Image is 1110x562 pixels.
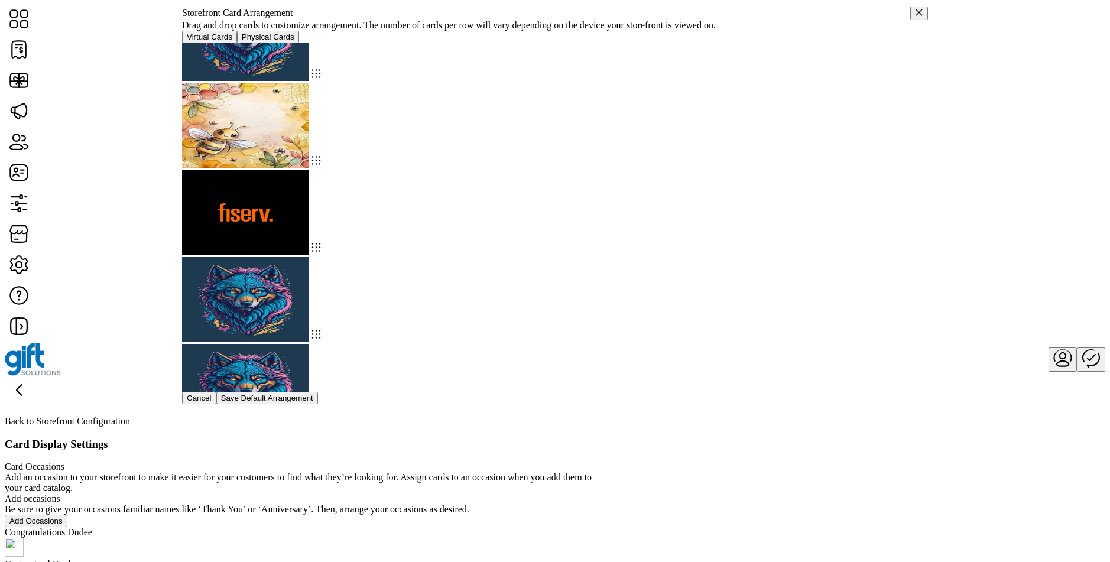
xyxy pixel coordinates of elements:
span: Storefront Card Arrangement [182,8,293,18]
img: https://tw-media-dev.wgiftcard.com/giftcard/private/625/thumbs/1d7ceb62-317d-4fdc-9ecb-b4987a9326... [182,170,309,255]
button: Cancel [182,392,216,404]
button: Virtual Cards [182,31,237,43]
span: Virtual Cards [187,33,232,41]
span: Physical Cards [242,33,294,41]
span: Cancel [187,394,212,402]
div: Drag and drop cards to customize arrangement. The number of cards per row will vary depending on ... [182,20,928,31]
img: https://tw-media-dev.wgiftcard.com/giftcard/private/625/thumbs/1b7be725-4819-462f-ada9-79cb76d02d... [182,344,309,428]
button: Save Default Arrangement [216,392,318,404]
img: https://tw-media-dev.wgiftcard.com/giftcard/private/625/thumbs/1b7be725-4819-462f-ada9-79cb76d02d... [182,257,309,342]
button: Physical Cards [237,31,299,43]
img: https://tw-media-dev.wgiftcard.com/giftcard/private/625/thumbs/7b527d7a-e718-453a-af17-47d75b0e25... [182,83,309,168]
span: Save Default Arrangement [221,394,313,402]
